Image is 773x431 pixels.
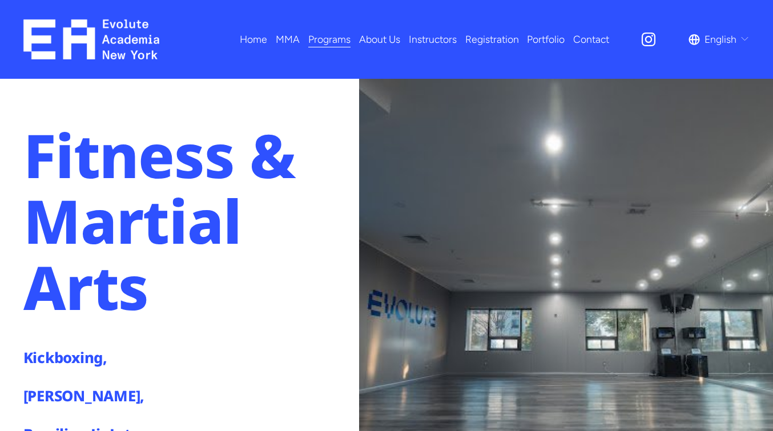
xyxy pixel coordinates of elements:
[23,348,200,368] h4: Kickboxing,
[276,29,300,49] a: folder dropdown
[23,122,353,319] h1: Fitness & Martial Arts
[359,29,400,49] a: About Us
[689,29,750,49] div: language picker
[240,29,267,49] a: Home
[409,29,457,49] a: Instructors
[527,29,565,49] a: Portfolio
[23,19,160,59] img: EA
[640,31,657,48] a: Instagram
[704,30,736,49] span: English
[308,30,351,49] span: Programs
[308,29,351,49] a: folder dropdown
[465,29,519,49] a: Registration
[573,29,609,49] a: Contact
[276,30,300,49] span: MMA
[23,386,200,406] h4: [PERSON_NAME],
